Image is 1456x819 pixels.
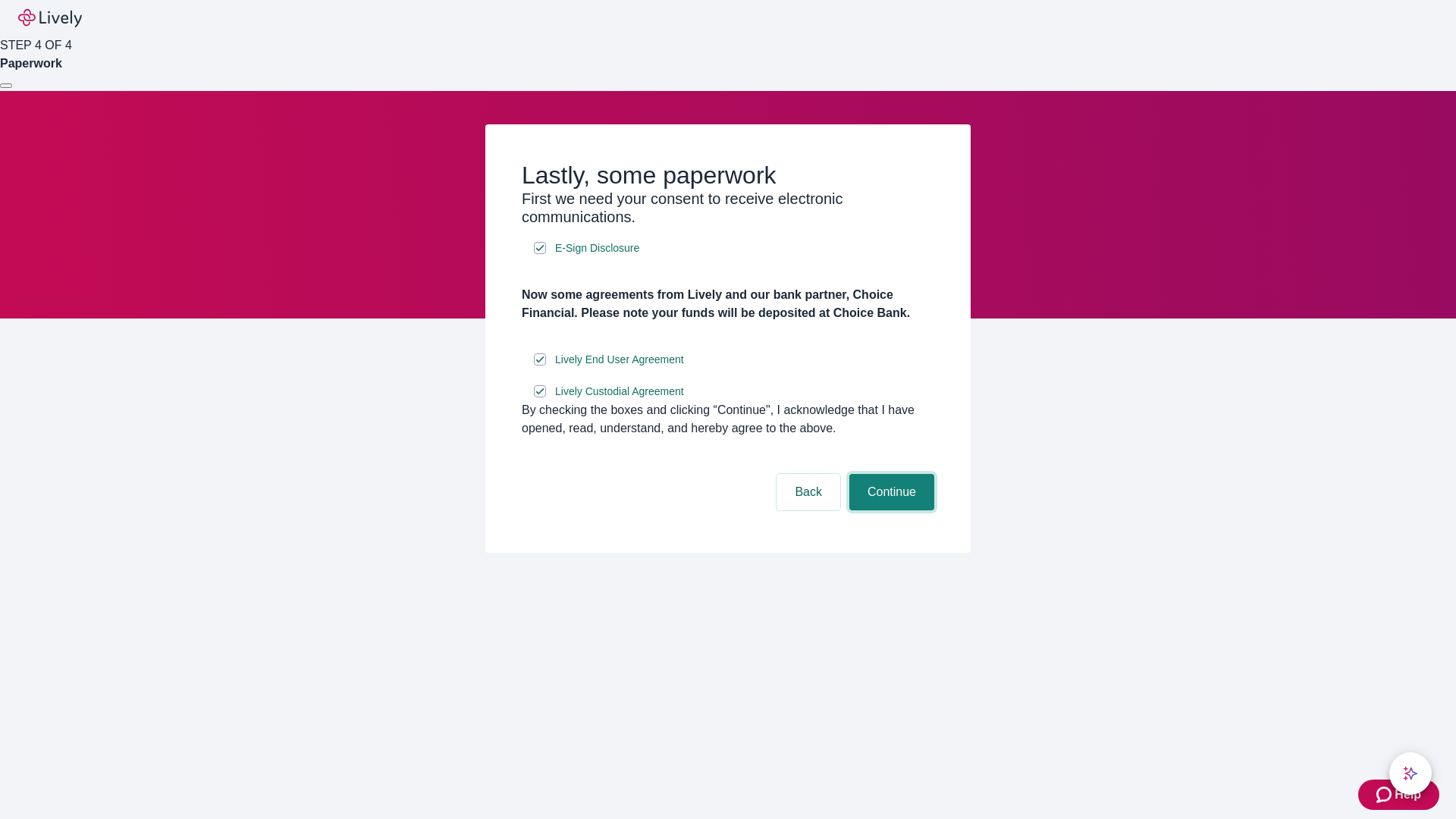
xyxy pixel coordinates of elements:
[522,161,934,190] h2: Lastly, some paperwork
[555,384,684,400] span: Lively Custodial Agreement
[849,474,934,510] button: Continue
[555,240,639,256] span: E-Sign Disclosure
[522,190,934,226] h3: First we need your consent to receive electronic communications.
[1389,752,1432,795] button: chat
[522,286,934,322] h4: Now some agreements from Lively and our bank partner, Choice Financial. Please note your funds wi...
[1395,786,1421,804] span: Help
[552,350,687,369] a: e-sign disclosure document
[552,382,687,401] a: e-sign disclosure document
[1376,786,1395,804] svg: Zendesk support icon
[18,9,82,27] img: Lively
[777,474,840,510] button: Back
[522,401,934,438] div: By checking the boxes and clicking “Continue", I acknowledge that I have opened, read, understand...
[1358,780,1439,810] button: Zendesk support iconHelp
[555,352,684,368] span: Lively End User Agreement
[552,239,642,258] a: e-sign disclosure document
[1403,766,1418,781] svg: Lively AI Assistant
